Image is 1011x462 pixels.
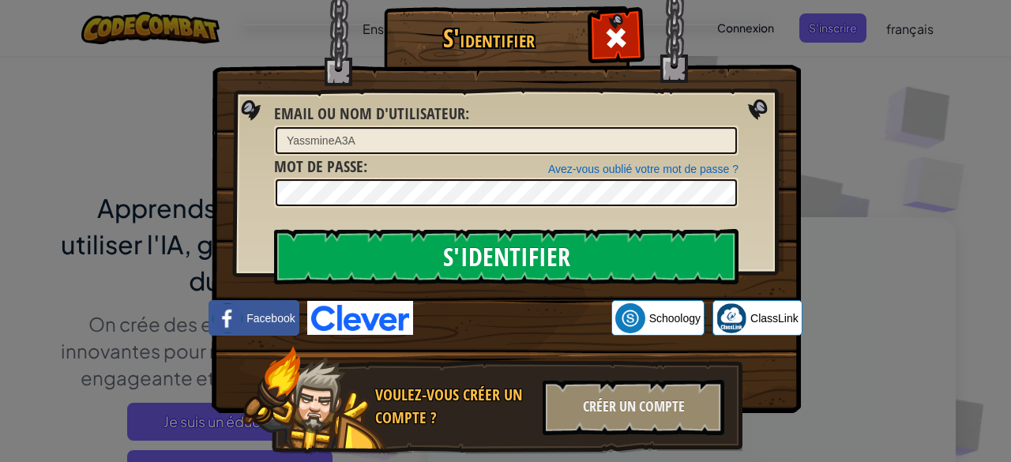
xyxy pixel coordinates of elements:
[212,303,242,333] img: facebook_small.png
[375,384,533,429] div: Voulez-vous créer un compte ?
[274,156,367,178] label: :
[307,301,413,335] img: clever-logo-blue.png
[548,163,739,175] a: Avez-vous oublié votre mot de passe ?
[716,303,746,333] img: classlink-logo-small.png
[246,310,295,326] span: Facebook
[274,103,465,124] span: Email ou nom d'utilisateur
[274,229,739,284] input: S'identifier
[543,380,724,435] div: Créer un compte
[274,156,363,177] span: Mot de passe
[388,24,589,52] h1: S'identifier
[615,303,645,333] img: schoology.png
[274,103,469,126] label: :
[413,301,611,336] iframe: Bouton "Se connecter avec Google"
[649,310,701,326] span: Schoology
[750,310,799,326] span: ClassLink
